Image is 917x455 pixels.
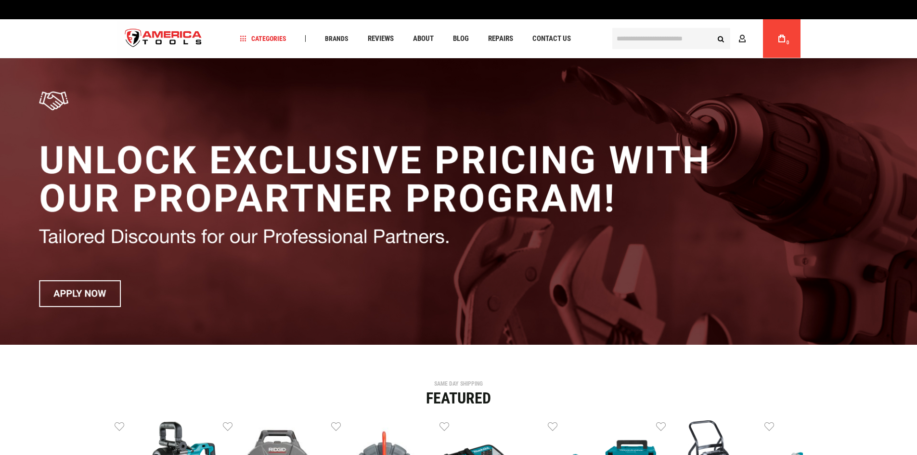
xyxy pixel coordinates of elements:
a: Repairs [484,32,517,45]
button: Search [712,29,730,48]
span: Blog [453,35,469,42]
img: America Tools [117,21,210,57]
a: Blog [449,32,473,45]
a: store logo [117,21,210,57]
div: Featured [115,390,803,406]
a: Brands [321,32,353,45]
span: 0 [787,40,789,45]
a: Categories [236,32,291,45]
span: Repairs [488,35,513,42]
span: About [413,35,434,42]
a: Reviews [363,32,398,45]
a: Contact Us [528,32,575,45]
span: Contact Us [532,35,571,42]
span: Brands [325,35,349,42]
div: SAME DAY SHIPPING [115,381,803,387]
span: Categories [240,35,286,42]
span: Reviews [368,35,394,42]
a: About [409,32,438,45]
a: 0 [773,19,791,58]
